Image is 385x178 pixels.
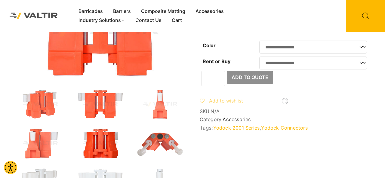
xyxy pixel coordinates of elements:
[201,71,225,86] input: Product quantity
[167,16,187,25] a: Cart
[5,8,63,24] img: Valtir Rentals
[200,109,370,114] span: SKU:
[75,89,126,119] img: An orange industrial tool with two metal rods and white components on the sides, designed for spe...
[136,7,190,16] a: Composite Matting
[200,125,370,131] span: Tags: ,
[135,128,186,159] img: A red and white mechanical device with two arms and circular attachments, likely used for connect...
[15,89,66,119] img: 2001_LG_Corner_Org_3Q-2.jpg
[130,16,167,25] a: Contact Us
[15,128,66,159] img: An orange industrial component with white rollers, designed for heavy-duty applications.
[203,58,230,64] label: Rent or Buy
[75,128,126,159] img: A bright orange industrial clamp with metallic rods, designed for holding or securing objects.
[203,42,216,48] label: Color
[73,7,108,16] a: Barricades
[211,108,220,114] span: N/A
[108,7,136,16] a: Barriers
[190,7,229,16] a: Accessories
[200,117,370,122] span: Category:
[73,16,130,25] a: Industry Solutions
[227,71,273,84] button: Add to Quote
[4,161,17,174] div: Accessibility Menu
[213,125,260,131] a: Yodock 2001 Series
[261,125,307,131] a: Yodock Connectors
[223,116,251,122] a: Accessories
[135,89,186,119] img: An orange industrial tool with a white cylindrical component on top, designed for specific mechan...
